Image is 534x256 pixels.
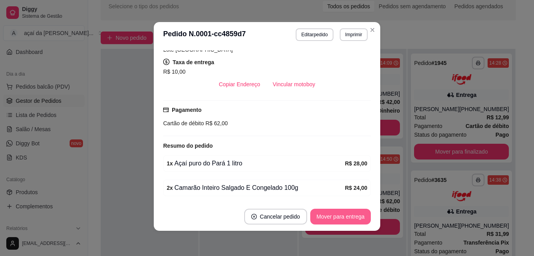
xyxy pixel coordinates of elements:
[366,24,379,36] button: Close
[163,28,246,41] h3: Pedido N. 0001-cc4859d7
[172,107,201,113] strong: Pagamento
[244,209,307,224] button: close-circleCancelar pedido
[163,59,169,65] span: dollar
[167,159,345,168] div: Açaí puro do Pará 1 litro
[167,160,173,167] strong: 1 x
[163,107,169,113] span: credit-card
[163,69,186,75] span: R$ 10,00
[296,28,333,41] button: Editarpedido
[267,76,322,92] button: Vincular motoboy
[213,76,267,92] button: Copiar Endereço
[167,185,173,191] strong: 2 x
[167,183,345,193] div: Camarão Inteiro Salgado E Congelado 100g
[310,209,371,224] button: Mover para entrega
[173,59,214,65] strong: Taxa de entrega
[204,120,228,126] span: R$ 62,00
[340,28,368,41] button: Imprimir
[163,120,204,126] span: Cartão de débito
[345,185,367,191] strong: R$ 24,00
[251,214,257,219] span: close-circle
[163,143,213,149] strong: Resumo do pedido
[345,160,367,167] strong: R$ 28,00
